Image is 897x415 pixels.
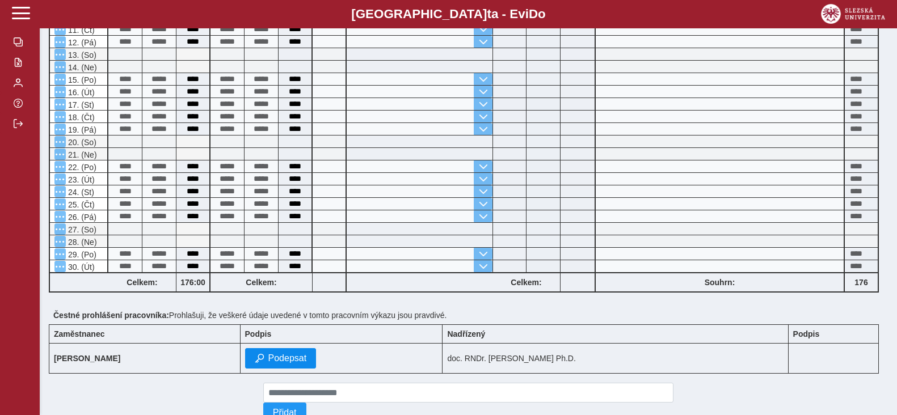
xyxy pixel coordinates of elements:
[176,278,209,287] b: 176:00
[54,36,66,48] button: Menu
[54,236,66,247] button: Menu
[66,138,96,147] span: 20. (So)
[821,4,885,24] img: logo_web_su.png
[66,88,95,97] span: 16. (Út)
[538,7,546,21] span: o
[54,248,66,260] button: Menu
[66,26,95,35] span: 11. (Čt)
[66,188,94,197] span: 24. (St)
[54,74,66,85] button: Menu
[54,173,66,185] button: Menu
[54,61,66,73] button: Menu
[54,354,120,363] b: [PERSON_NAME]
[54,99,66,110] button: Menu
[66,100,94,109] span: 17. (St)
[66,175,95,184] span: 23. (Út)
[66,163,96,172] span: 22. (Po)
[529,7,538,21] span: D
[245,348,317,369] button: Podepsat
[54,86,66,98] button: Menu
[54,329,104,338] b: Zaměstnanec
[66,113,95,122] span: 18. (Čt)
[845,278,878,287] b: 176
[54,223,66,235] button: Menu
[54,124,66,135] button: Menu
[49,306,888,324] div: Prohlašuji, že veškeré údaje uvedené v tomto pracovním výkazu jsou pravdivé.
[66,213,96,222] span: 26. (Pá)
[268,353,307,363] span: Podepsat
[54,149,66,160] button: Menu
[34,7,863,22] b: [GEOGRAPHIC_DATA] a - Evi
[487,7,491,21] span: t
[66,262,95,272] span: 30. (Út)
[66,238,97,247] span: 28. (Ne)
[66,125,96,134] span: 19. (Pá)
[54,211,66,222] button: Menu
[66,50,96,60] span: 13. (So)
[210,278,312,287] b: Celkem:
[66,63,97,72] span: 14. (Ne)
[54,161,66,172] button: Menu
[54,261,66,272] button: Menu
[492,278,560,287] b: Celkem:
[705,278,735,287] b: Souhrn:
[443,344,788,374] td: doc. RNDr. [PERSON_NAME] Ph.D.
[54,24,66,35] button: Menu
[66,200,95,209] span: 25. (Čt)
[245,329,272,338] b: Podpis
[447,329,485,338] b: Nadřízený
[54,136,66,147] button: Menu
[54,111,66,122] button: Menu
[66,38,96,47] span: 12. (Pá)
[54,186,66,197] button: Menu
[66,250,96,259] span: 29. (Po)
[54,198,66,210] button: Menu
[53,311,169,320] b: Čestné prohlášení pracovníka:
[66,75,96,84] span: 15. (Po)
[793,329,820,338] b: Podpis
[66,225,96,234] span: 27. (So)
[66,150,97,159] span: 21. (Ne)
[54,49,66,60] button: Menu
[108,278,176,287] b: Celkem:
